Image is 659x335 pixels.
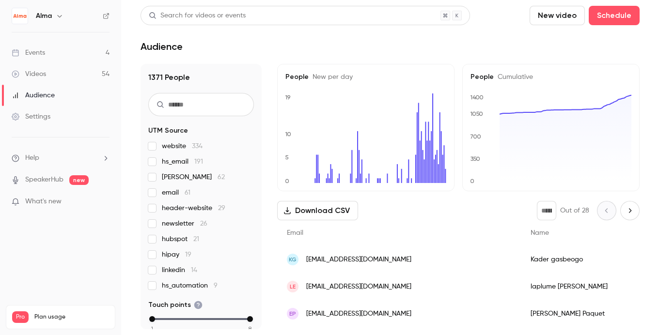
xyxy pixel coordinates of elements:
[471,72,631,82] h5: People
[12,48,45,58] div: Events
[290,282,296,291] span: le
[470,133,481,140] text: 700
[494,74,533,80] span: Cumulative
[560,206,589,215] p: Out of 28
[162,172,225,182] span: [PERSON_NAME]
[185,189,190,196] span: 61
[589,6,640,25] button: Schedule
[162,141,203,151] span: website
[162,250,191,259] span: hipay
[12,69,46,79] div: Videos
[149,316,155,322] div: min
[306,309,411,319] span: [EMAIL_ADDRESS][DOMAIN_NAME]
[12,311,29,323] span: Pro
[249,324,251,333] span: 8
[470,178,474,184] text: 0
[185,251,191,258] span: 19
[141,41,183,52] h1: Audience
[285,178,289,184] text: 0
[620,201,640,220] button: Next page
[148,126,188,136] span: UTM Source
[285,72,446,82] h5: People
[162,188,190,198] span: email
[306,282,411,292] span: [EMAIL_ADDRESS][DOMAIN_NAME]
[36,11,52,21] h6: Alma
[470,110,483,117] text: 1050
[285,131,291,137] text: 10
[194,158,203,165] span: 191
[214,282,218,289] span: 9
[151,324,153,333] span: 1
[162,281,218,290] span: hs_automation
[12,91,55,100] div: Audience
[191,267,197,274] span: 14
[148,72,254,83] h1: 1371 People
[277,201,358,220] button: Download CSV
[218,174,225,181] span: 62
[12,153,110,163] li: help-dropdown-opener
[25,175,63,185] a: SpeakerHub
[162,157,203,167] span: hs_email
[98,198,110,206] iframe: Noticeable Trigger
[25,197,62,207] span: What's new
[162,265,197,275] span: linkedin
[25,153,39,163] span: Help
[287,229,303,236] span: Email
[285,154,289,161] text: 5
[521,273,642,300] div: laplume [PERSON_NAME]
[149,11,246,21] div: Search for videos or events
[531,229,549,236] span: Name
[148,300,203,310] span: Touch points
[471,155,480,162] text: 350
[521,300,642,327] div: [PERSON_NAME] Paquet
[162,234,199,244] span: hubspot
[285,94,291,101] text: 19
[306,255,411,265] span: [EMAIL_ADDRESS][DOMAIN_NAME]
[162,219,207,228] span: newsletter
[12,112,50,122] div: Settings
[12,8,28,24] img: Alma
[470,94,484,101] text: 1400
[530,6,585,25] button: New video
[200,220,207,227] span: 26
[193,236,199,243] span: 21
[247,316,253,322] div: max
[289,309,296,318] span: EP
[309,74,353,80] span: New per day
[521,246,642,273] div: Kader gasbeogo
[192,143,203,150] span: 334
[289,255,297,264] span: Kg
[162,203,225,213] span: header-website
[218,205,225,212] span: 29
[34,313,109,321] span: Plan usage
[69,175,89,185] span: new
